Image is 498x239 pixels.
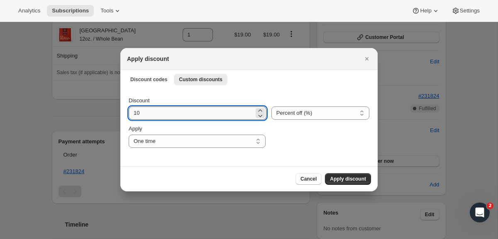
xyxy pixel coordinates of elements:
[13,5,45,17] button: Analytics
[300,176,317,182] span: Cancel
[47,5,94,17] button: Subscriptions
[447,5,485,17] button: Settings
[120,88,378,166] div: Custom discounts
[129,126,142,132] span: Apply
[125,74,172,85] button: Discount codes
[174,74,227,85] button: Custom discounts
[470,203,490,222] iframe: Intercom live chat
[407,5,444,17] button: Help
[420,7,431,14] span: Help
[361,53,373,65] button: Close
[325,173,371,185] button: Apply discount
[95,5,127,17] button: Tools
[130,76,167,83] span: Discount codes
[52,7,89,14] span: Subscriptions
[179,76,222,83] span: Custom discounts
[18,7,40,14] span: Analytics
[127,55,169,63] h2: Apply discount
[487,203,493,209] span: 2
[129,97,150,104] span: Discount
[100,7,113,14] span: Tools
[460,7,480,14] span: Settings
[295,173,322,185] button: Cancel
[330,176,366,182] span: Apply discount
